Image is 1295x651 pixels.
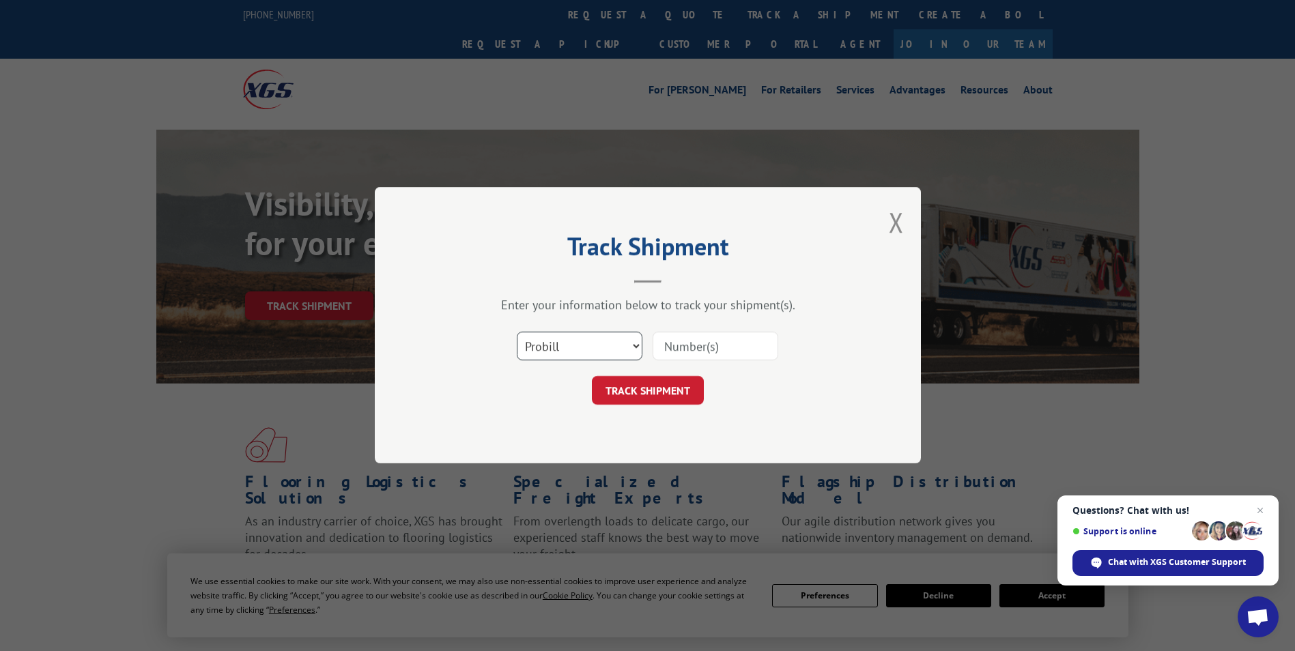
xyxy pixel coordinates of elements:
[889,204,904,240] button: Close modal
[443,298,853,313] div: Enter your information below to track your shipment(s).
[443,237,853,263] h2: Track Shipment
[1072,526,1187,536] span: Support is online
[653,332,778,361] input: Number(s)
[1108,556,1246,568] span: Chat with XGS Customer Support
[1072,505,1264,516] span: Questions? Chat with us!
[1252,502,1268,519] span: Close chat
[592,377,704,405] button: TRACK SHIPMENT
[1238,596,1279,637] div: Open chat
[1072,550,1264,576] div: Chat with XGS Customer Support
